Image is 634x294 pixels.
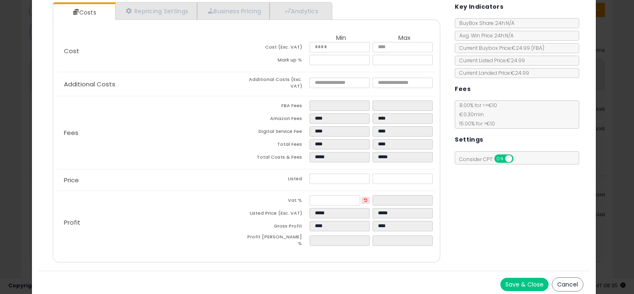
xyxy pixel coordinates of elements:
a: Costs [53,4,115,21]
th: Max [373,34,436,42]
p: Price [57,177,246,184]
p: Cost [57,48,246,54]
td: Gross Profit [246,221,310,234]
p: Additional Costs [57,81,246,88]
td: Listed Price (Exc. VAT) [246,208,310,221]
td: Profit [PERSON_NAME] % [246,234,310,249]
td: Total Costs & Fees [246,152,310,165]
span: €0.30 min [455,111,484,118]
td: Vat % [246,195,310,208]
p: Fees [57,130,246,136]
span: Current Listed Price: €24.99 [455,57,525,64]
span: OFF [512,155,526,162]
td: Cost (Exc. VAT) [246,42,310,55]
td: Mark up % [246,55,310,68]
button: Cancel [552,277,583,292]
span: Current Buybox Price: [455,44,544,51]
span: Current Landed Price: €24.99 [455,69,529,76]
span: ( FBA ) [531,44,544,51]
a: Business Pricing [197,2,270,20]
h5: Fees [455,84,471,94]
span: 8.00 % for <= €10 [455,102,497,127]
span: BuyBox Share 24h: N/A [455,20,515,27]
span: €24.99 [512,44,544,51]
td: Additional Costs (Exc. VAT) [246,76,310,92]
td: Listed [246,174,310,186]
h5: Key Indicators [455,2,503,12]
a: Analytics [270,2,331,20]
td: Total Fees [246,139,310,152]
td: FBA Fees [246,100,310,113]
span: Avg. Win Price 24h: N/A [455,32,514,39]
p: Profit [57,219,246,226]
td: Digital Service Fee [246,126,310,139]
td: Amazon Fees [246,113,310,126]
span: ON [495,155,506,162]
span: Consider CPT: [455,156,524,163]
a: Repricing Settings [115,2,198,20]
span: 15.00 % for > €10 [455,120,495,127]
button: Save & Close [500,278,549,291]
th: Min [310,34,373,42]
h5: Settings [455,135,483,145]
